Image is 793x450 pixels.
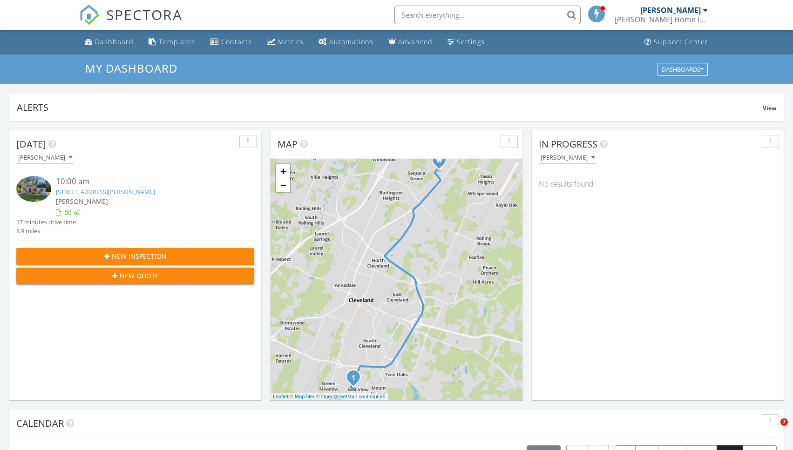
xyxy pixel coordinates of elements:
div: [PERSON_NAME] [541,154,595,161]
a: Support Center [641,34,712,51]
span: Calendar [16,417,64,430]
div: Goodner Home Inspections [615,15,708,24]
div: Dashboard [95,37,134,46]
span: New Inspection [112,251,167,261]
a: Settings [444,34,488,51]
button: New Quote [16,268,254,284]
span: In Progress [539,138,597,150]
div: 703 Waller Valley Rd NE, Cleveland TN 37312 [439,160,445,165]
a: © OpenStreetMap contributors [316,394,386,399]
div: 911 SE Ellis Dr, Cleveland, TN 37323 [353,377,359,383]
div: No results found [532,171,784,196]
a: Automations (Basic) [315,34,377,51]
a: © MapTiler [290,394,315,399]
a: Advanced [385,34,436,51]
span: Map [278,138,298,150]
div: Metrics [278,37,304,46]
a: SPECTORA [79,13,183,32]
div: 10:00 am [56,176,234,188]
a: Leaflet [273,394,288,399]
div: Support Center [654,37,708,46]
span: View [763,104,776,112]
a: Zoom out [276,178,290,192]
a: Contacts [206,34,256,51]
a: Dashboard [81,34,137,51]
a: Metrics [263,34,307,51]
span: New Quote [120,271,159,281]
div: Settings [457,37,485,46]
div: 17 minutes drive time [16,218,76,227]
button: New Inspection [16,248,254,265]
button: [PERSON_NAME] [16,152,74,164]
input: Search everything... [394,6,581,24]
img: 9362316%2Fcover_photos%2Fny4hUrx5S97uzSeOSMUx%2Fsmall.9362316-1756303023408 [16,176,51,202]
i: 1 [352,375,355,381]
a: Zoom in [276,164,290,178]
span: 7 [780,418,788,426]
div: Templates [159,37,195,46]
div: 8.9 miles [16,227,76,235]
div: Contacts [221,37,252,46]
a: Templates [145,34,199,51]
div: Advanced [398,37,433,46]
a: [STREET_ADDRESS][PERSON_NAME] [56,188,155,196]
div: Dashboards [662,66,704,73]
div: Automations [329,37,373,46]
img: The Best Home Inspection Software - Spectora [79,5,100,25]
span: My Dashboard [85,60,177,76]
div: [PERSON_NAME] [640,6,701,15]
div: | [271,393,388,401]
div: Alerts [17,101,763,114]
span: [DATE] [16,138,46,150]
button: [PERSON_NAME] [539,152,596,164]
span: SPECTORA [106,5,183,24]
span: [PERSON_NAME] [56,197,108,206]
iframe: Intercom live chat [761,418,784,441]
a: 10:00 am [STREET_ADDRESS][PERSON_NAME] [PERSON_NAME] 17 minutes drive time 8.9 miles [16,176,254,235]
button: Dashboards [657,63,708,76]
div: [PERSON_NAME] [18,154,72,161]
